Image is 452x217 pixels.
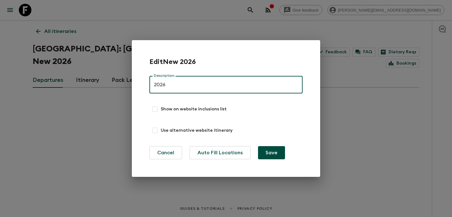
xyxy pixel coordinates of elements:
label: Description [154,73,175,78]
span: Show on website inclusions list [161,106,227,112]
button: Cancel [149,146,182,159]
span: Use alternative website itinerary [161,127,233,134]
button: Auto Fill Locations [190,146,250,159]
h2: Edit New 2026 [149,58,196,66]
button: Save [258,146,285,159]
